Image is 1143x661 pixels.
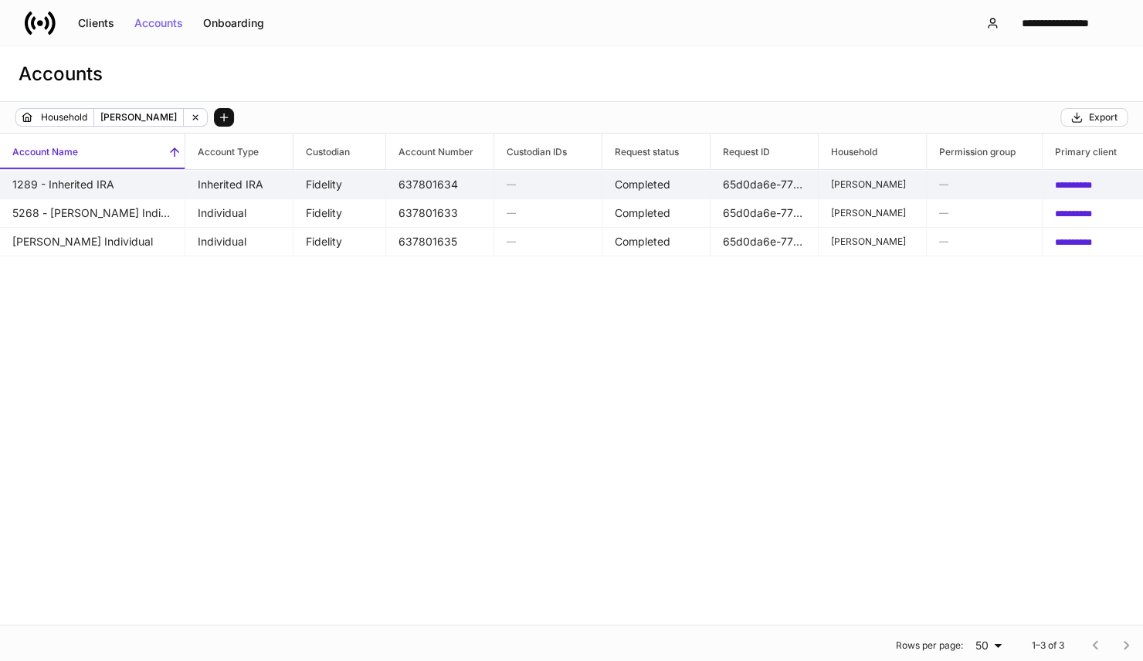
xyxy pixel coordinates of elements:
span: Household [819,134,926,169]
p: Household [41,110,87,125]
p: Rows per page: [896,639,963,652]
span: Permission group [927,134,1042,169]
td: Completed [602,198,711,228]
div: Export [1070,111,1118,124]
button: Clients [68,11,124,36]
p: [PERSON_NAME] [100,110,177,125]
span: Custodian [293,134,385,169]
span: Request status [602,134,710,169]
span: Request ID [711,134,818,169]
td: Completed [602,227,711,256]
h6: — [507,205,589,220]
td: Inherited IRA [185,170,293,199]
button: Onboarding [193,11,274,36]
h6: — [939,205,1029,220]
h6: Request ID [711,144,770,159]
td: 637801635 [386,227,494,256]
h6: Primary client [1043,144,1117,159]
td: Individual [185,227,293,256]
p: [PERSON_NAME] [831,235,914,247]
p: [PERSON_NAME] [831,206,914,219]
button: Export [1060,108,1128,127]
td: Fidelity [293,198,386,228]
td: 65d0da6e-777e-4146-82db-3d93f07f93dd [711,170,819,199]
h6: Account Number [386,144,473,159]
p: 1–3 of 3 [1032,639,1064,652]
td: Individual [185,198,293,228]
td: 65d0da6e-777e-4146-82db-3d93f07f93dd [711,198,819,228]
h6: — [939,234,1029,249]
h6: Custodian IDs [494,144,567,159]
span: Account Number [386,134,493,169]
td: Completed [602,170,711,199]
button: Accounts [124,11,193,36]
td: 637801634 [386,170,494,199]
td: 637801633 [386,198,494,228]
div: Clients [78,18,114,29]
h6: — [507,177,589,192]
h6: Request status [602,144,679,159]
div: Accounts [134,18,183,29]
h6: — [507,234,589,249]
span: Account Type [185,134,293,169]
h3: Accounts [19,62,103,86]
div: Onboarding [203,18,264,29]
p: [PERSON_NAME] [831,178,914,191]
h6: Account Type [185,144,259,159]
h6: — [939,177,1029,192]
h6: Permission group [927,144,1016,159]
span: Custodian IDs [494,134,602,169]
td: Fidelity [293,170,386,199]
h6: Household [819,144,877,159]
td: Fidelity [293,227,386,256]
td: 65d0da6e-777e-4146-82db-3d93f07f93dd [711,227,819,256]
h6: Custodian [293,144,350,159]
div: 50 [969,638,1007,653]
